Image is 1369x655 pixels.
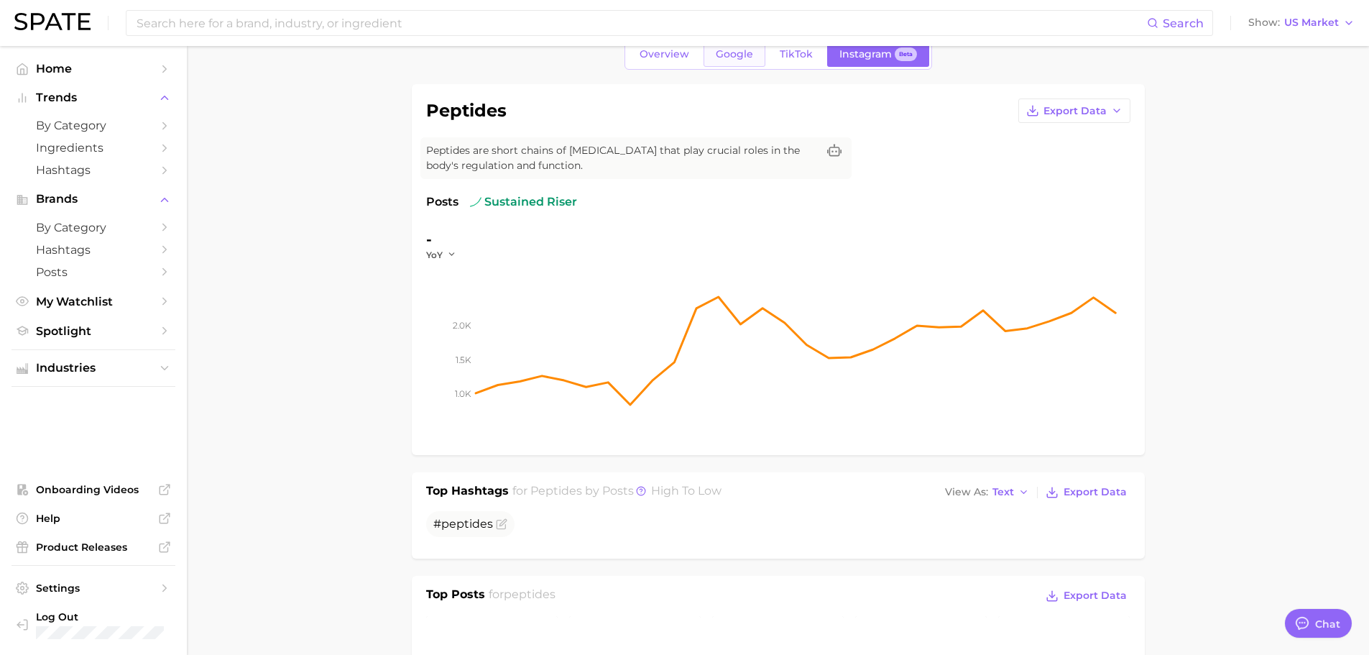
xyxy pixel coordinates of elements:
[11,87,175,109] button: Trends
[627,42,701,67] a: Overview
[1284,19,1339,27] span: US Market
[135,11,1147,35] input: Search here for a brand, industry, or ingredient
[11,479,175,500] a: Onboarding Videos
[11,159,175,181] a: Hashtags
[780,48,813,60] span: TikTok
[426,143,817,173] span: Peptides are short chains of [MEDICAL_DATA] that play crucial roles in the body's regulation and ...
[11,606,175,643] a: Log out. Currently logged in with e-mail marketing@tri-k.com.
[441,517,493,531] span: peptides
[11,216,175,239] a: by Category
[11,320,175,342] a: Spotlight
[1163,17,1204,30] span: Search
[453,320,471,331] tspan: 2.0k
[36,610,164,623] span: Log Out
[504,587,556,601] span: peptides
[36,582,151,595] span: Settings
[11,239,175,261] a: Hashtags
[11,536,175,558] a: Product Releases
[1248,19,1280,27] span: Show
[36,265,151,279] span: Posts
[36,243,151,257] span: Hashtags
[992,488,1014,496] span: Text
[426,193,458,211] span: Posts
[1042,586,1130,606] button: Export Data
[941,483,1033,502] button: View AsText
[433,517,493,531] span: #
[11,58,175,80] a: Home
[640,48,689,60] span: Overview
[768,42,825,67] a: TikTok
[716,48,753,60] span: Google
[36,324,151,338] span: Spotlight
[530,484,582,498] span: peptides
[1043,105,1107,117] span: Export Data
[839,48,892,60] span: Instagram
[704,42,765,67] a: Google
[36,362,151,375] span: Industries
[11,508,175,529] a: Help
[36,141,151,155] span: Ingredients
[470,193,577,211] span: sustained riser
[36,119,151,132] span: by Category
[11,261,175,283] a: Posts
[470,196,481,208] img: sustained riser
[1064,486,1127,498] span: Export Data
[36,193,151,206] span: Brands
[11,137,175,159] a: Ingredients
[36,91,151,104] span: Trends
[36,163,151,177] span: Hashtags
[426,482,509,503] h1: Top Hashtags
[827,42,929,67] a: InstagramBeta
[496,518,507,530] button: Flag as miscategorized or irrelevant
[456,354,471,365] tspan: 1.5k
[11,357,175,379] button: Industries
[651,484,722,498] span: high to low
[1042,482,1130,503] button: Export Data
[899,48,913,60] span: Beta
[14,13,91,30] img: SPATE
[11,290,175,313] a: My Watchlist
[36,221,151,234] span: by Category
[455,388,471,399] tspan: 1.0k
[1245,14,1358,32] button: ShowUS Market
[36,483,151,496] span: Onboarding Videos
[426,249,443,261] span: YoY
[36,295,151,308] span: My Watchlist
[489,586,556,608] h2: for
[426,249,457,261] button: YoY
[11,114,175,137] a: by Category
[36,541,151,554] span: Product Releases
[1064,590,1127,602] span: Export Data
[426,228,466,251] div: -
[512,482,722,503] h2: for by Posts
[426,586,485,608] h1: Top Posts
[426,102,507,119] h1: peptides
[945,488,988,496] span: View As
[11,577,175,599] a: Settings
[36,512,151,525] span: Help
[36,62,151,75] span: Home
[1018,99,1130,123] button: Export Data
[11,188,175,210] button: Brands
